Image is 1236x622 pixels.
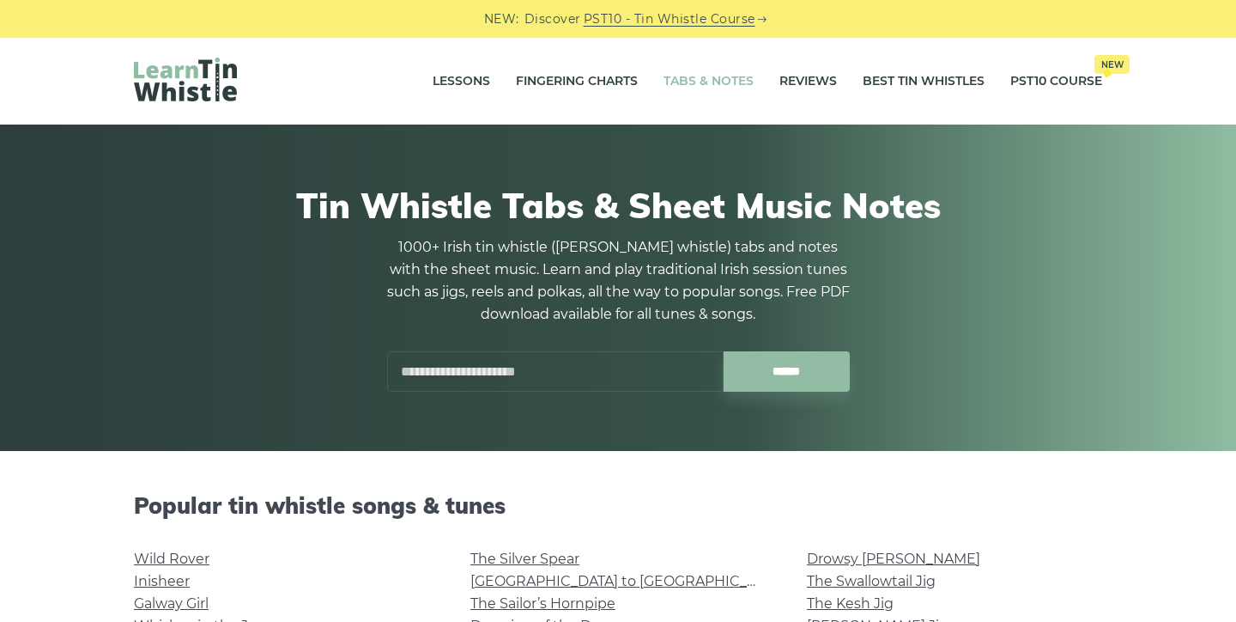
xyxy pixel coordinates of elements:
[134,185,1102,226] h1: Tin Whistle Tabs & Sheet Music Notes
[433,60,490,103] a: Lessons
[134,573,190,589] a: Inisheer
[1010,60,1102,103] a: PST10 CourseNew
[779,60,837,103] a: Reviews
[807,573,936,589] a: The Swallowtail Jig
[386,236,850,326] p: 1000+ Irish tin whistle ([PERSON_NAME] whistle) tabs and notes with the sheet music. Learn and pl...
[470,595,615,612] a: The Sailor’s Hornpipe
[470,573,787,589] a: [GEOGRAPHIC_DATA] to [GEOGRAPHIC_DATA]
[470,551,579,567] a: The Silver Spear
[807,551,980,567] a: Drowsy [PERSON_NAME]
[134,492,1102,519] h2: Popular tin whistle songs & tunes
[807,595,894,612] a: The Kesh Jig
[134,58,237,101] img: LearnTinWhistle.com
[134,595,209,612] a: Galway Girl
[863,60,985,103] a: Best Tin Whistles
[134,551,209,567] a: Wild Rover
[1094,55,1130,74] span: New
[516,60,638,103] a: Fingering Charts
[663,60,754,103] a: Tabs & Notes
